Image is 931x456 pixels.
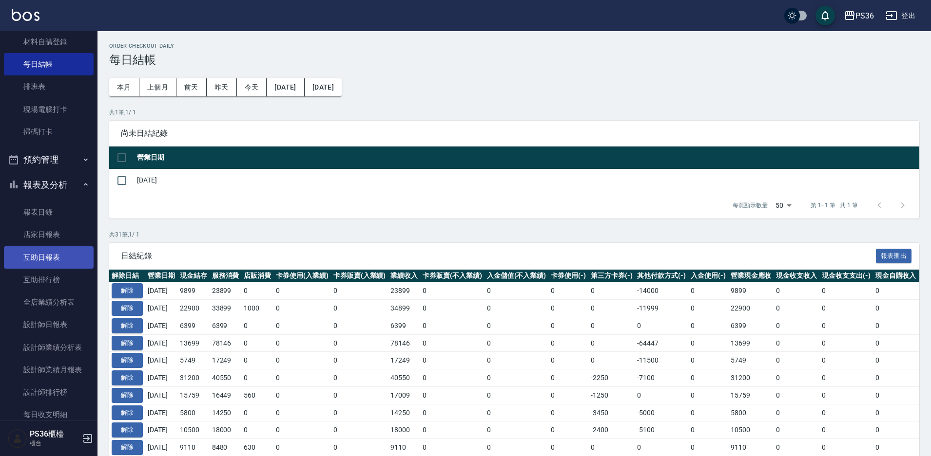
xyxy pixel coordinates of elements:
[30,439,79,448] p: 櫃台
[121,251,876,261] span: 日結紀錄
[588,300,635,317] td: 0
[819,317,873,334] td: 0
[485,352,549,369] td: 0
[733,201,768,210] p: 每頁顯示數量
[4,75,94,98] a: 排班表
[273,404,331,421] td: 0
[388,352,420,369] td: 17249
[840,6,878,26] button: PS36
[728,300,774,317] td: 22900
[728,282,774,300] td: 9899
[241,386,273,404] td: 560
[873,352,919,369] td: 0
[112,405,143,420] button: 解除
[548,352,588,369] td: 0
[112,388,143,403] button: 解除
[177,334,210,352] td: 13699
[135,146,919,169] th: 營業日期
[4,147,94,172] button: 預約管理
[635,404,688,421] td: -5000
[4,246,94,269] a: 互助日報表
[772,192,795,219] div: 50
[485,282,549,300] td: 0
[112,370,143,385] button: 解除
[688,334,728,352] td: 0
[635,282,688,300] td: -14000
[388,300,420,317] td: 34899
[635,369,688,387] td: -7100
[728,270,774,282] th: 營業現金應收
[819,369,873,387] td: 0
[4,291,94,313] a: 全店業績分析表
[588,421,635,439] td: -2400
[819,404,873,421] td: 0
[485,300,549,317] td: 0
[331,421,388,439] td: 0
[588,352,635,369] td: 0
[331,317,388,334] td: 0
[273,369,331,387] td: 0
[635,334,688,352] td: -64447
[548,421,588,439] td: 0
[210,270,242,282] th: 服務消費
[548,404,588,421] td: 0
[4,53,94,75] a: 每日結帳
[873,386,919,404] td: 0
[420,352,485,369] td: 0
[112,283,143,298] button: 解除
[241,317,273,334] td: 0
[331,352,388,369] td: 0
[420,317,485,334] td: 0
[210,352,242,369] td: 17249
[112,318,143,333] button: 解除
[273,334,331,352] td: 0
[485,369,549,387] td: 0
[635,270,688,282] th: 其他付款方式(-)
[548,334,588,352] td: 0
[688,369,728,387] td: 0
[109,43,919,49] h2: Order checkout daily
[241,334,273,352] td: 0
[210,421,242,439] td: 18000
[388,421,420,439] td: 18000
[241,421,273,439] td: 0
[882,7,919,25] button: 登出
[855,10,874,22] div: PS36
[4,121,94,143] a: 掃碼打卡
[420,300,485,317] td: 0
[774,282,819,300] td: 0
[109,78,139,96] button: 本月
[210,369,242,387] td: 40550
[241,282,273,300] td: 0
[873,369,919,387] td: 0
[728,317,774,334] td: 6399
[177,386,210,404] td: 15759
[388,334,420,352] td: 78146
[388,282,420,300] td: 23899
[109,108,919,117] p: 共 1 筆, 1 / 1
[241,300,273,317] td: 1000
[485,270,549,282] th: 入金儲值(不入業績)
[688,300,728,317] td: 0
[728,352,774,369] td: 5749
[485,386,549,404] td: 0
[273,317,331,334] td: 0
[4,336,94,359] a: 設計師業績分析表
[420,404,485,421] td: 0
[331,282,388,300] td: 0
[176,78,207,96] button: 前天
[273,421,331,439] td: 0
[30,429,79,439] h5: PS36櫃檯
[145,317,177,334] td: [DATE]
[635,317,688,334] td: 0
[331,334,388,352] td: 0
[588,369,635,387] td: -2250
[588,317,635,334] td: 0
[420,386,485,404] td: 0
[388,404,420,421] td: 14250
[819,270,873,282] th: 現金收支支出(-)
[388,270,420,282] th: 業績收入
[388,369,420,387] td: 40550
[588,270,635,282] th: 第三方卡券(-)
[139,78,176,96] button: 上個月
